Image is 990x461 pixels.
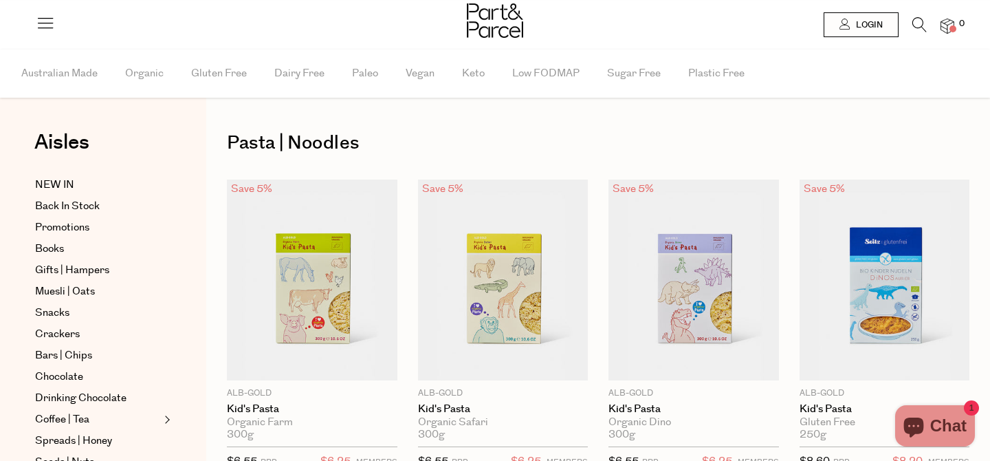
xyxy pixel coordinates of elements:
span: 250g [800,429,826,441]
span: NEW IN [35,177,74,193]
span: 300g [608,429,635,441]
div: Organic Dino [608,416,779,429]
span: 0 [956,18,968,30]
a: 0 [940,19,954,33]
h1: Pasta | Noodles [227,127,969,159]
span: Aisles [34,127,89,158]
span: Australian Made [21,50,98,98]
a: Kid's Pasta [227,403,397,416]
a: Kid's Pasta [800,403,970,416]
a: Books [35,241,160,257]
a: Snacks [35,305,160,321]
img: Kid's Pasta [800,180,970,380]
span: Bars | Chips [35,347,92,364]
div: Save 5% [800,180,849,198]
span: Plastic Free [688,50,745,98]
span: Gifts | Hampers [35,262,109,279]
a: NEW IN [35,177,160,193]
a: Chocolate [35,369,160,385]
img: Kid's Pasta [418,180,588,380]
span: Snacks [35,305,69,321]
div: Gluten Free [800,416,970,429]
span: Promotions [35,219,89,236]
span: Low FODMAP [512,50,580,98]
a: Drinking Chocolate [35,390,160,407]
div: Save 5% [418,180,467,198]
p: Alb-Gold [608,387,779,400]
p: Alb-Gold [418,387,588,400]
span: Coffee | Tea [35,411,89,428]
img: Part&Parcel [467,3,523,38]
inbox-online-store-chat: Shopify online store chat [891,405,979,450]
a: Bars | Chips [35,347,160,364]
a: Coffee | Tea [35,411,160,428]
span: Organic [125,50,164,98]
span: Chocolate [35,369,83,385]
a: Aisles [34,132,89,167]
div: Save 5% [227,180,276,198]
span: Muesli | Oats [35,283,95,300]
div: Organic Safari [418,416,588,429]
a: Promotions [35,219,160,236]
span: Paleo [352,50,378,98]
span: Back In Stock [35,198,100,215]
button: Expand/Collapse Coffee | Tea [161,411,170,428]
a: Muesli | Oats [35,283,160,300]
span: Sugar Free [607,50,661,98]
a: Gifts | Hampers [35,262,160,279]
a: Login [824,12,899,37]
a: Back In Stock [35,198,160,215]
p: Alb-Gold [227,387,397,400]
img: Kid's Pasta [227,180,397,380]
div: Save 5% [608,180,658,198]
span: Dairy Free [274,50,324,98]
a: Spreads | Honey [35,433,160,449]
a: Kid's Pasta [608,403,779,416]
p: Alb-Gold [800,387,970,400]
span: Crackers [35,326,80,343]
span: Login [852,19,883,31]
a: Crackers [35,326,160,343]
span: Drinking Chocolate [35,390,126,407]
span: Gluten Free [191,50,247,98]
span: 300g [418,429,445,441]
a: Kid's Pasta [418,403,588,416]
span: Keto [462,50,485,98]
span: Vegan [406,50,434,98]
span: Spreads | Honey [35,433,112,449]
img: Kid's Pasta [608,180,779,380]
span: Books [35,241,64,257]
span: 300g [227,429,254,441]
div: Organic Farm [227,416,397,429]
